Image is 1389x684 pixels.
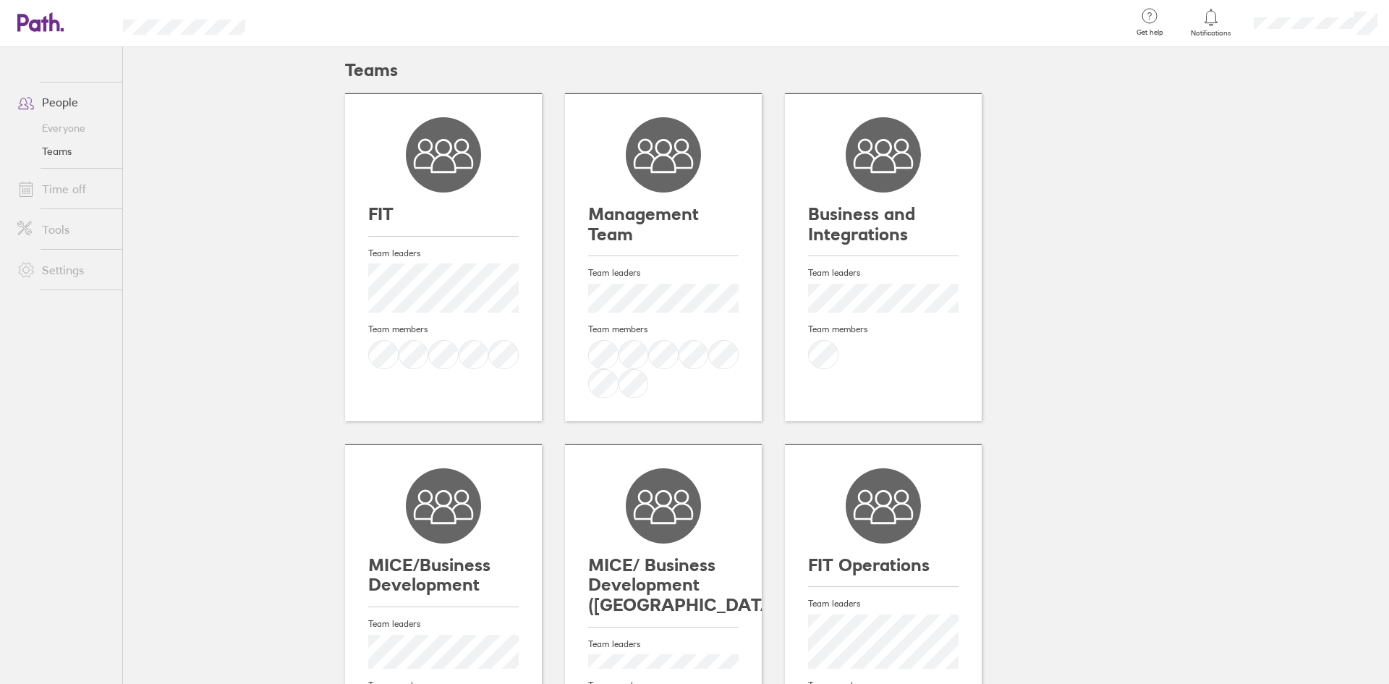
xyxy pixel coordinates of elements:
h2: Teams [345,47,398,93]
h3: FIT Operations [808,555,959,575]
a: People [6,88,122,117]
h4: Team members [368,324,519,334]
a: Time off [6,174,122,203]
a: Settings [6,256,122,284]
h3: Management Team [588,204,739,244]
h3: Business and Integrations [808,204,959,244]
h4: Team leaders [808,268,959,278]
h4: Team leaders [588,268,739,278]
a: Teams [6,140,122,163]
h3: MICE/ Business Development ([GEOGRAPHIC_DATA]) [588,555,739,615]
h4: Team leaders [588,639,739,649]
h4: Team members [588,324,739,334]
a: Notifications [1188,7,1235,38]
h4: Team leaders [808,599,959,609]
h3: FIT [368,204,519,224]
span: Notifications [1188,29,1235,38]
h4: Team leaders [368,619,519,629]
h4: Team members [808,324,959,334]
span: Get help [1126,28,1173,37]
h4: Team leaders [368,248,519,258]
h3: MICE/Business Development [368,555,519,595]
a: Tools [6,215,122,244]
a: Everyone [6,117,122,140]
